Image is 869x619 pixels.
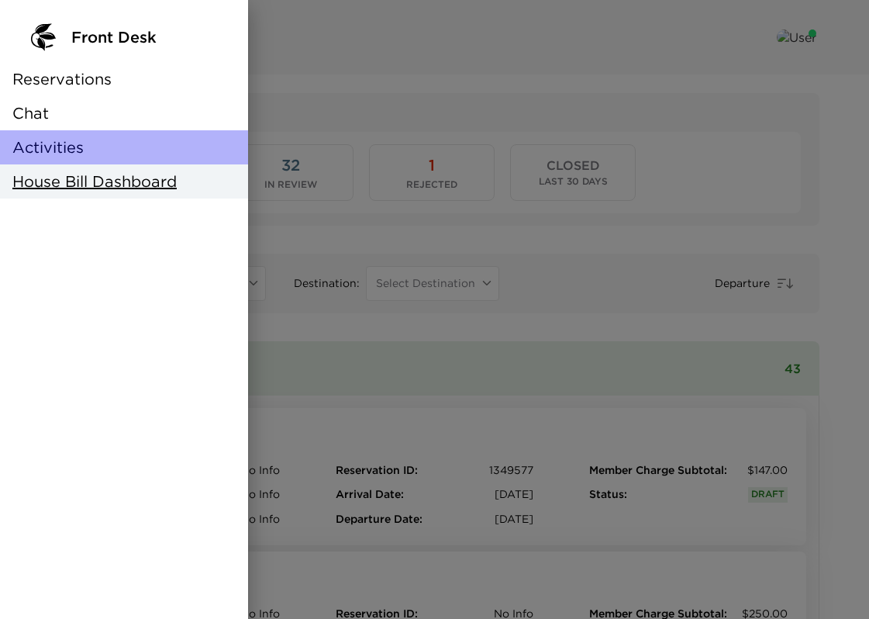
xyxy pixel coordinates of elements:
[12,102,49,124] span: Chat
[12,137,84,158] span: Activities
[71,26,157,48] span: Front Desk
[25,19,62,56] img: logo
[12,171,177,192] span: House Bill Dashboard
[12,68,112,90] span: Reservations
